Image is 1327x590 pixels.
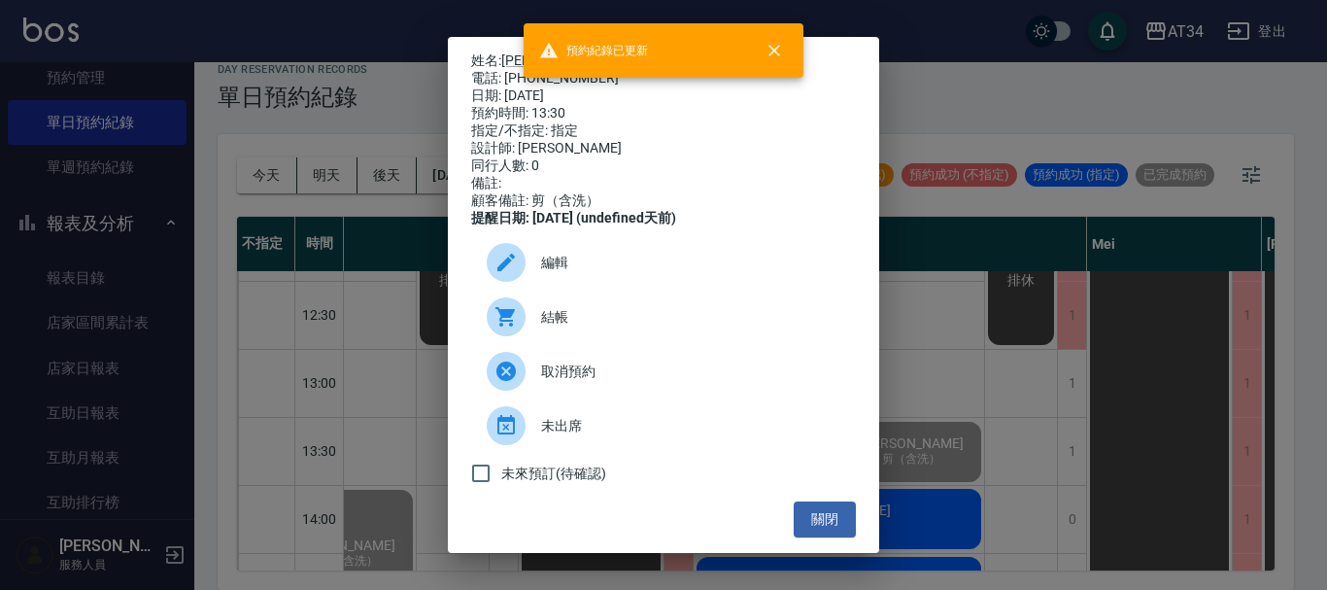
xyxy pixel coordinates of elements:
[471,157,856,175] div: 同行人數: 0
[471,192,856,210] div: 顧客備註: 剪（含洗）
[794,502,856,538] button: 關閉
[471,399,856,453] div: 未出席
[471,344,856,399] div: 取消預約
[541,416,840,436] span: 未出席
[471,52,856,70] p: 姓名:
[471,140,856,157] div: 設計師: [PERSON_NAME]
[541,307,840,328] span: 結帳
[539,41,648,60] span: 預約紀錄已更新
[471,87,856,105] div: 日期: [DATE]
[501,52,605,68] a: [PERSON_NAME]
[471,70,856,87] div: 電話: [PHONE_NUMBER]
[541,253,840,273] span: 編輯
[471,175,856,192] div: 備註:
[501,464,606,484] span: 未來預訂(待確認)
[541,362,840,382] span: 取消預約
[471,290,856,344] a: 結帳
[471,122,856,140] div: 指定/不指定: 指定
[471,235,856,290] div: 編輯
[471,210,856,227] div: 提醒日期: [DATE] (undefined天前)
[471,105,856,122] div: 預約時間: 13:30
[753,29,796,72] button: close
